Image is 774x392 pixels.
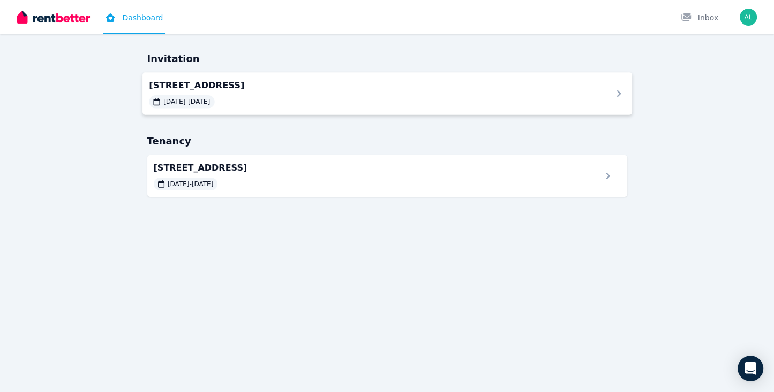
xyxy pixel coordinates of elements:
a: [STREET_ADDRESS][DATE]-[DATE] [147,155,627,197]
span: [DATE] - [DATE] [163,97,210,106]
div: Inbox [681,12,718,23]
h2: Tenancy [147,134,627,149]
h2: Invitation [147,51,627,66]
div: Open Intercom Messenger [738,356,763,381]
img: RentBetter [17,9,90,25]
img: Alexander Griffiths [740,9,757,26]
span: [STREET_ADDRESS] [154,162,595,174]
span: [DATE] - [DATE] [168,180,214,188]
span: [STREET_ADDRESS] [149,79,599,91]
